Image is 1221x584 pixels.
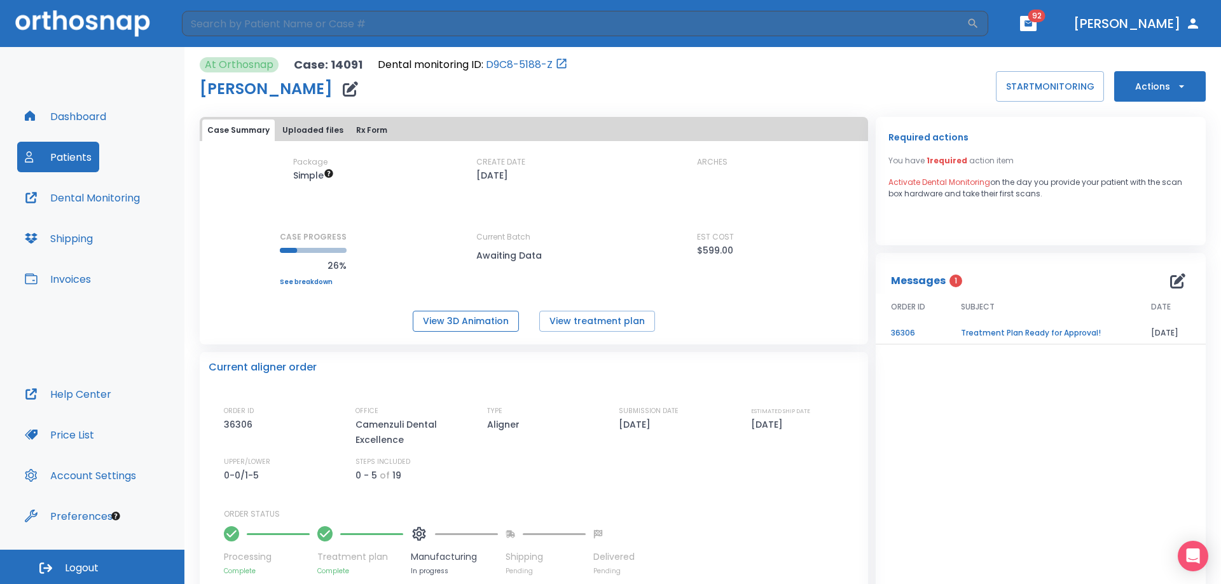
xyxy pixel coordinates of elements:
p: Case: 14091 [294,57,362,72]
span: Logout [65,561,99,575]
td: Treatment Plan Ready for Approval! [946,322,1136,344]
div: Open Intercom Messenger [1178,541,1208,571]
span: SUBJECT [961,301,995,313]
p: Camenzuli Dental Excellence [355,417,464,447]
p: Package [293,156,328,168]
p: OFFICE [355,405,378,417]
p: Aligner [487,417,524,432]
button: Help Center [17,379,119,409]
p: ESTIMATED SHIP DATE [751,405,810,417]
p: EST COST [697,231,734,243]
button: Uploaded files [277,119,348,141]
p: $599.00 [697,243,733,258]
p: [DATE] [751,417,787,432]
p: 0-0/1-5 [224,468,263,483]
p: You have action item [888,155,1014,166]
button: Rx Form [351,119,392,141]
p: TYPE [487,405,502,417]
button: Dental Monitoring [17,182,148,213]
a: D9C8-5188-Z [486,57,553,72]
button: View treatment plan [539,311,655,332]
button: Actions [1114,71,1206,102]
p: CREATE DATE [476,156,525,168]
button: [PERSON_NAME] [1068,12,1206,35]
p: Messages [891,273,946,289]
input: Search by Patient Name or Case # [182,11,967,36]
button: Preferences [17,501,120,531]
p: Shipping [506,550,586,564]
button: View 3D Animation [413,311,519,332]
p: UPPER/LOWER [224,456,270,468]
p: of [380,468,390,483]
p: At Orthosnap [205,57,273,72]
p: ARCHES [697,156,728,168]
p: Pending [593,566,635,576]
span: DATE [1151,301,1171,313]
p: ORDER STATUS [224,508,859,520]
div: Open patient in dental monitoring portal [378,57,568,72]
h1: [PERSON_NAME] [200,81,333,97]
div: tabs [202,119,866,141]
p: Awaiting Data [476,248,591,263]
p: [DATE] [619,417,655,432]
span: 92 [1028,10,1045,22]
span: Activate Dental Monitoring [888,177,990,187]
p: Dental monitoring ID: [378,57,483,72]
p: ORDER ID [224,405,254,417]
p: Current aligner order [209,360,317,375]
button: Price List [17,419,102,450]
td: [DATE] [1136,322,1206,344]
p: on the day you provide your patient with the scan box hardware and take their first scans. [888,177,1193,200]
p: Delivered [593,550,635,564]
span: ORDER ID [891,301,925,313]
p: Complete [317,566,403,576]
img: Orthosnap [15,10,150,36]
button: Case Summary [202,119,275,141]
button: Invoices [17,264,99,294]
p: Manufacturing [411,550,498,564]
p: Treatment plan [317,550,403,564]
span: 1 [949,275,962,287]
p: CASE PROGRESS [280,231,347,243]
p: Complete [224,566,310,576]
p: [DATE] [476,168,508,183]
p: Current Batch [476,231,591,243]
button: Dashboard [17,101,114,132]
p: 36306 [224,417,257,432]
p: 19 [392,468,401,483]
p: STEPS INCLUDED [355,456,410,468]
p: SUBMISSION DATE [619,405,679,417]
div: Tooltip anchor [110,510,121,522]
button: Patients [17,142,99,172]
td: 36306 [876,322,946,344]
button: Shipping [17,223,100,254]
span: 1 required [927,155,967,166]
a: See breakdown [280,278,347,286]
span: Up to 10 Steps (20 aligners) [293,169,334,182]
p: In progress [411,566,498,576]
p: Pending [506,566,586,576]
p: 26% [280,258,347,273]
p: 0 - 5 [355,468,377,483]
p: Required actions [888,130,969,145]
p: Processing [224,550,310,564]
button: Account Settings [17,460,144,491]
button: STARTMONITORING [996,71,1104,102]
